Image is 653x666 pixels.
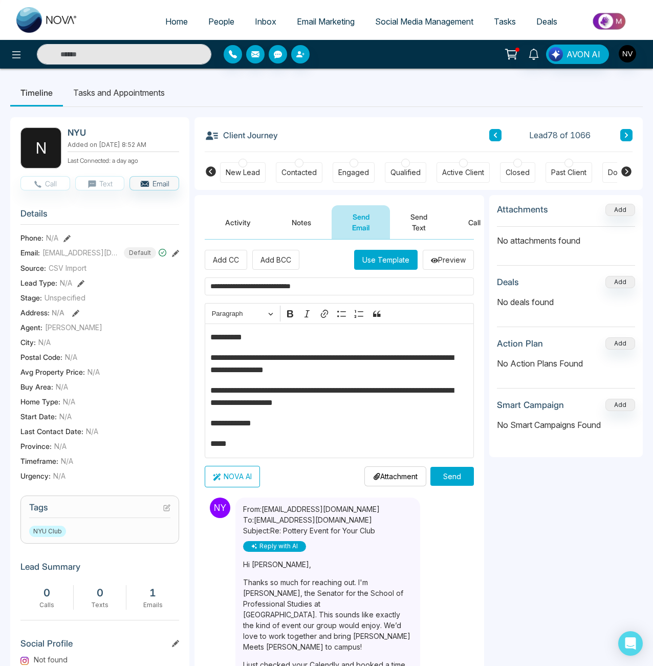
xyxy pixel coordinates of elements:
[155,12,198,31] a: Home
[61,456,73,466] span: N/A
[243,504,380,514] p: From: [EMAIL_ADDRESS][DOMAIN_NAME]
[430,467,474,486] button: Send
[245,12,287,31] a: Inbox
[20,307,64,318] span: Address:
[390,167,421,178] div: Qualified
[332,205,390,239] button: Send Email
[484,12,526,31] a: Tasks
[63,79,175,106] li: Tasks and Appointments
[207,306,278,321] button: Paragraph
[20,396,60,407] span: Home Type :
[605,337,635,350] button: Add
[448,205,501,239] button: Call
[20,292,42,303] span: Stage:
[281,167,317,178] div: Contacted
[573,10,647,33] img: Market-place.gif
[497,357,635,370] p: No Action Plans Found
[20,127,61,168] div: N
[46,232,58,243] span: N/A
[546,45,609,64] button: AVON AI
[20,263,46,273] span: Source:
[20,352,62,362] span: Postal Code :
[375,16,473,27] span: Social Media Management
[252,250,299,270] button: Add BCC
[494,16,516,27] span: Tasks
[605,204,635,216] button: Add
[10,79,63,106] li: Timeline
[529,129,591,141] span: Lead 78 of 1066
[210,498,230,518] img: Sender
[205,324,474,458] div: Editor editing area: main
[88,367,100,377] span: N/A
[226,167,260,178] div: New Lead
[68,140,179,149] p: Added on [DATE] 8:52 AM
[605,276,635,288] button: Add
[20,232,43,243] span: Phone:
[45,292,85,303] span: Unspecified
[506,167,530,178] div: Closed
[75,176,125,190] button: Text
[63,396,75,407] span: N/A
[497,419,635,431] p: No Smart Campaigns Found
[52,308,64,317] span: N/A
[20,456,58,466] span: Timeframe :
[198,12,245,31] a: People
[205,127,278,143] h3: Client Journey
[605,399,635,411] button: Add
[26,585,68,600] div: 0
[59,411,72,422] span: N/A
[34,654,68,665] span: Not found
[29,526,66,537] span: NYU Club
[567,48,600,60] span: AVON AI
[20,367,85,377] span: Avg Property Price :
[243,541,306,552] button: Reply with AI
[26,600,68,610] div: Calls
[68,154,179,165] p: Last Connected: a day ago
[536,16,557,27] span: Deals
[497,296,635,308] p: No deals found
[243,525,380,536] p: Subject: Re: Pottery Event for Your Club
[618,631,643,656] div: Open Intercom Messenger
[20,411,57,422] span: Start Date :
[42,247,119,258] span: [EMAIL_ADDRESS][DOMAIN_NAME]
[390,205,448,239] button: Send Text
[20,277,57,288] span: Lead Type:
[20,381,53,392] span: Buy Area :
[86,426,98,437] span: N/A
[297,16,355,27] span: Email Marketing
[287,12,365,31] a: Email Marketing
[38,337,51,348] span: N/A
[20,657,29,665] img: Instagram Logo
[49,263,86,273] span: CSV Import
[212,308,265,320] span: Paragraph
[354,250,418,270] button: Use Template
[497,277,519,287] h3: Deals
[549,47,563,61] img: Lead Flow
[54,441,67,452] span: N/A
[205,250,247,270] button: Add CC
[255,16,276,27] span: Inbox
[497,204,548,214] h3: Attachments
[20,470,51,481] span: Urgency :
[20,247,40,258] span: Email:
[551,167,586,178] div: Past Client
[243,514,380,525] p: To: [EMAIL_ADDRESS][DOMAIN_NAME]
[20,441,52,452] span: Province :
[20,176,70,190] button: Call
[271,205,332,239] button: Notes
[79,600,121,610] div: Texts
[129,176,179,190] button: Email
[68,127,175,138] h2: NYU
[29,502,170,518] h3: Tags
[65,352,77,362] span: N/A
[20,337,36,348] span: City :
[132,585,174,600] div: 1
[16,7,78,33] img: Nova CRM Logo
[60,277,72,288] span: N/A
[619,45,636,62] img: User Avatar
[365,12,484,31] a: Social Media Management
[497,400,564,410] h3: Smart Campaign
[497,338,543,349] h3: Action Plan
[20,322,42,333] span: Agent:
[20,208,179,224] h3: Details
